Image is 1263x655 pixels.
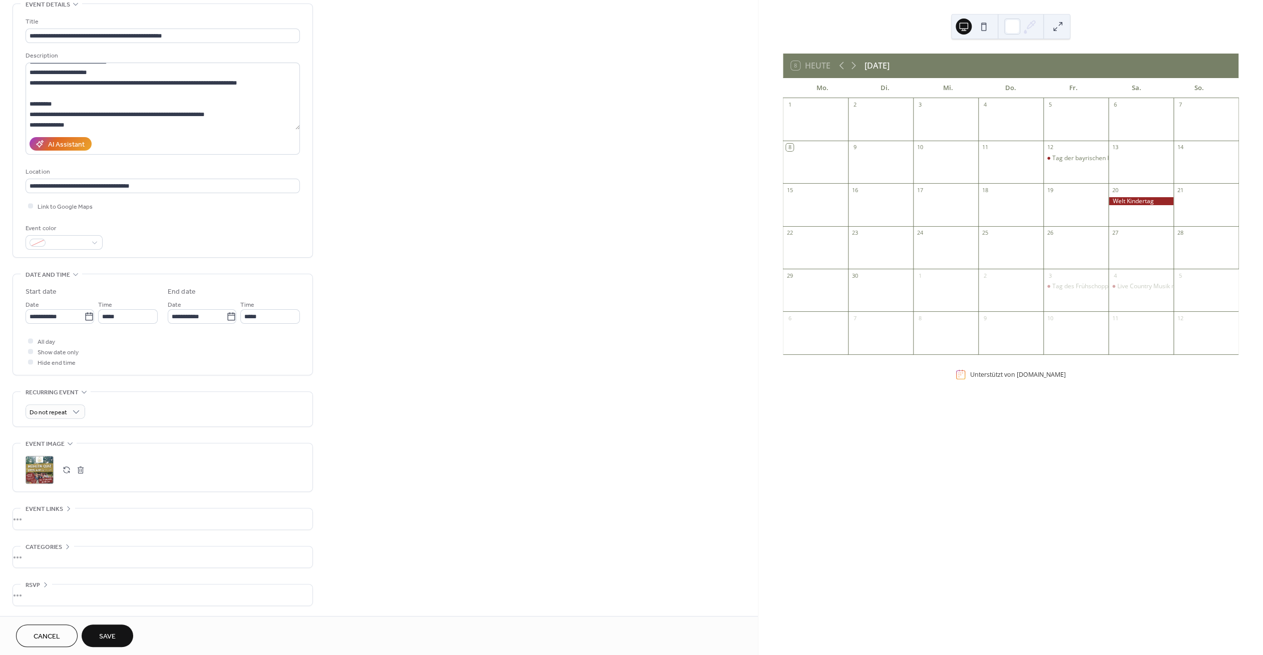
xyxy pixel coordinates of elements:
div: 18 [981,186,989,194]
div: Live Country Musik mit [PERSON_NAME] [1117,282,1229,291]
span: All day [38,337,55,347]
div: Title [26,17,298,27]
div: Mo. [791,78,854,98]
div: AI Assistant [48,140,85,150]
div: Live Country Musik mit Hermann Lammers Meyer [1108,282,1173,291]
span: Save [99,631,116,642]
span: Recurring event [26,387,79,398]
div: 8 [786,144,793,151]
div: So. [1168,78,1230,98]
div: 29 [786,272,793,279]
a: [DOMAIN_NAME] [1016,370,1065,379]
div: Location [26,167,298,177]
div: 12 [1046,144,1054,151]
div: 10 [1046,314,1054,322]
button: AI Assistant [30,137,92,151]
div: 20 [1111,186,1119,194]
div: 10 [916,144,924,151]
div: 12 [1176,314,1184,322]
div: 4 [1111,272,1119,279]
div: 11 [1111,314,1119,322]
span: Date [26,300,39,310]
span: Categories [26,542,62,552]
div: Event color [26,223,101,234]
div: 16 [851,186,859,194]
span: Date and time [26,270,70,280]
div: 3 [916,101,924,109]
button: Cancel [16,624,78,647]
div: 28 [1176,229,1184,237]
div: 5 [1046,101,1054,109]
div: 11 [981,144,989,151]
div: ; [26,456,54,484]
div: Tag des Frühschoppens mit Live Musik [1052,282,1159,291]
div: 2 [851,101,859,109]
span: Link to Google Maps [38,202,93,212]
div: 1 [786,101,793,109]
span: Time [240,300,254,310]
span: Date [168,300,181,310]
div: 25 [981,229,989,237]
div: 6 [786,314,793,322]
span: Event image [26,439,65,449]
div: 23 [851,229,859,237]
div: 9 [981,314,989,322]
div: Tag der bayrischen Küche und Live Musik mit [PERSON_NAME] [1052,154,1226,163]
div: 4 [981,101,989,109]
div: Start date [26,287,57,297]
div: Tag der bayrischen Küche und Live Musik mit Volker Stach [1043,154,1108,163]
span: Cancel [34,631,60,642]
div: 7 [1176,101,1184,109]
div: 2 [981,272,989,279]
span: Do not repeat [30,407,67,418]
div: Do. [979,78,1042,98]
div: 8 [916,314,924,322]
div: ••• [13,508,312,529]
div: Description [26,51,298,61]
div: End date [168,287,196,297]
div: ••• [13,584,312,605]
div: 26 [1046,229,1054,237]
div: Di. [854,78,916,98]
div: 21 [1176,186,1184,194]
div: 9 [851,144,859,151]
div: 1 [916,272,924,279]
div: 22 [786,229,793,237]
div: 19 [1046,186,1054,194]
div: Mi. [917,78,979,98]
div: Unterstützt von [970,370,1065,379]
div: 24 [916,229,924,237]
div: 27 [1111,229,1119,237]
button: Save [82,624,133,647]
div: 7 [851,314,859,322]
div: Tag des Frühschoppens mit Live Musik [1043,282,1108,291]
div: 3 [1046,272,1054,279]
div: 13 [1111,144,1119,151]
span: Time [98,300,112,310]
div: Welt Kindertag [1108,197,1173,206]
span: Event links [26,504,63,514]
div: [DATE] [865,60,890,72]
div: 30 [851,272,859,279]
div: ••• [13,546,312,567]
div: 5 [1176,272,1184,279]
div: Fr. [1042,78,1105,98]
div: 17 [916,186,924,194]
div: 14 [1176,144,1184,151]
span: Hide end time [38,358,76,368]
span: RSVP [26,580,40,590]
div: 15 [786,186,793,194]
span: Show date only [38,347,79,358]
div: 6 [1111,101,1119,109]
div: Sa. [1105,78,1167,98]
